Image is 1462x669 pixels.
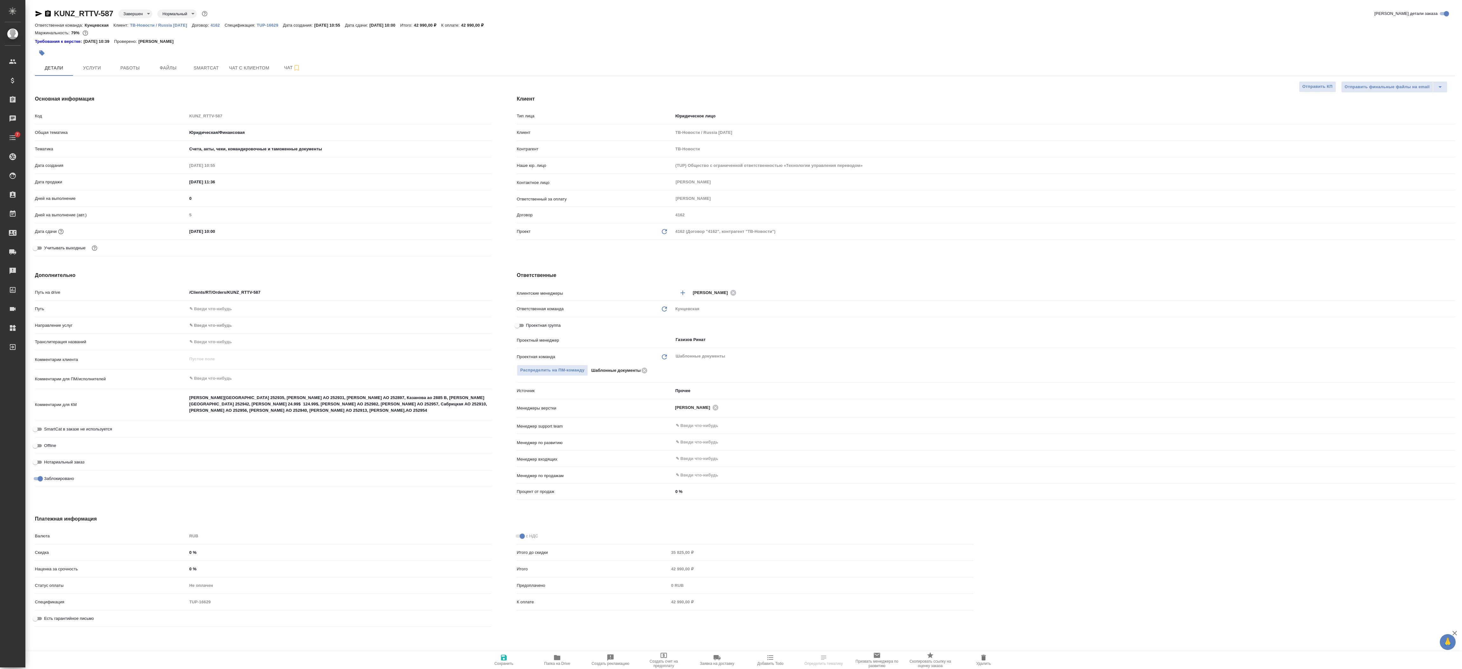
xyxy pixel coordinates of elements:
span: Проектная группа [526,322,561,329]
p: Менеджер support team [517,423,673,430]
p: Направление услуг [35,322,187,329]
span: с НДС [526,533,538,539]
p: Проектный менеджер [517,337,673,344]
p: Итого до скидки [517,549,669,556]
h4: Основная информация [35,95,491,103]
p: ТВ-Новости / Russia [DATE] [130,23,192,28]
p: Контрагент [517,146,673,152]
button: Отправить финальные файлы на email [1341,81,1433,93]
input: Пустое поле [669,548,973,557]
span: 7 [12,131,22,138]
p: Контактное лицо [517,180,673,186]
div: ✎ Введи что-нибудь [189,322,484,329]
div: ✎ Введи что-нибудь [187,320,491,331]
p: Путь [35,306,187,312]
input: Пустое поле [669,581,973,590]
p: Источник [517,388,673,394]
p: Дата сдачи: [345,23,369,28]
p: [DATE] 10:39 [83,38,114,45]
button: Open [1452,475,1453,476]
span: Заблокировано [44,476,74,482]
span: Работы [115,64,145,72]
p: Общая тематика [35,129,187,136]
p: Договор: [192,23,211,28]
a: ТВ-Новости / Russia [DATE] [130,22,192,28]
p: Комментарии для КМ [35,402,187,408]
a: 4162 [210,22,224,28]
input: ✎ Введи что-нибудь [675,455,1432,462]
h4: Клиент [517,95,1455,103]
a: 7 [2,130,24,146]
p: 4162 [210,23,224,28]
span: Чат [277,64,307,72]
p: Клиент: [114,23,130,28]
p: Кунцевская [85,23,114,28]
a: KUNZ_RTTV-587 [54,9,113,18]
div: RUB [187,531,491,541]
p: Дата сдачи [35,228,57,235]
button: Скопировать ссылку для ЯМессенджера [35,10,43,17]
p: Комментарии клиента [35,357,187,363]
p: TUP-16629 [257,23,283,28]
span: Файлы [153,64,183,72]
span: Отправить финальные файлы на email [1345,83,1430,91]
span: [PERSON_NAME] [693,290,732,296]
button: 7480.62 RUB; [81,29,89,37]
p: Дата создания [35,162,187,169]
span: Детали [39,64,69,72]
p: Скидка [35,549,187,556]
p: Путь на drive [35,289,187,296]
button: Open [1452,292,1453,293]
input: Пустое поле [673,128,1455,137]
p: К оплате: [441,23,461,28]
p: Ответственная команда [517,306,564,312]
p: Код [35,113,187,119]
p: Наценка за срочность [35,566,187,572]
span: Offline [44,443,56,449]
input: ✎ Введи что-нибудь [675,438,1432,446]
p: Дней на выполнение (авт.) [35,212,187,218]
span: SmartCat в заказе не используется [44,426,112,432]
p: Менеджер по продажам [517,473,673,479]
div: split button [1341,81,1447,93]
div: 4162 (Договор "4162", контрагент "ТВ-Новости") [673,226,1455,237]
p: Менеджер входящих [517,456,673,462]
span: Распределить на ПМ-команду [520,367,585,374]
p: Клиент [517,129,673,136]
div: [PERSON_NAME] [675,403,721,411]
p: Наше юр. лицо [517,162,673,169]
h4: Платежная информация [35,515,973,523]
p: 79% [71,30,81,35]
input: ✎ Введи что-нибудь [187,548,491,557]
button: Open [1452,425,1453,426]
p: [DATE] 10:55 [314,23,345,28]
span: Учитывать выходные [44,245,86,251]
input: Пустое поле [187,111,491,121]
button: Open [1452,339,1453,340]
p: Ответственная команда: [35,23,85,28]
input: ✎ Введи что-нибудь [187,304,491,313]
p: Статус оплаты [35,582,187,589]
div: Прочее [673,385,1455,396]
p: Валюта [35,533,187,539]
p: Дней на выполнение [35,195,187,202]
a: Требования к верстке: [35,38,83,45]
input: ✎ Введи что-нибудь [187,177,243,187]
span: Услуги [77,64,107,72]
span: [PERSON_NAME] детали заказа [1374,10,1438,17]
input: Пустое поле [187,210,491,220]
input: Пустое поле [669,564,973,574]
p: Транслитерация названий [35,339,187,345]
div: Нажми, чтобы открыть папку с инструкцией [35,38,83,45]
p: Спецификация [35,599,187,605]
input: Пустое поле [673,144,1455,154]
button: Добавить менеджера [675,285,690,300]
p: Итого: [400,23,414,28]
input: ✎ Введи что-нибудь [187,564,491,574]
p: Маржинальность: [35,30,71,35]
input: ✎ Введи что-нибудь [673,487,1455,496]
button: Нормальный [161,11,189,16]
input: ✎ Введи что-нибудь [187,288,491,297]
p: Комментарии для ПМ/исполнителей [35,376,187,382]
input: Пустое поле [187,161,243,170]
